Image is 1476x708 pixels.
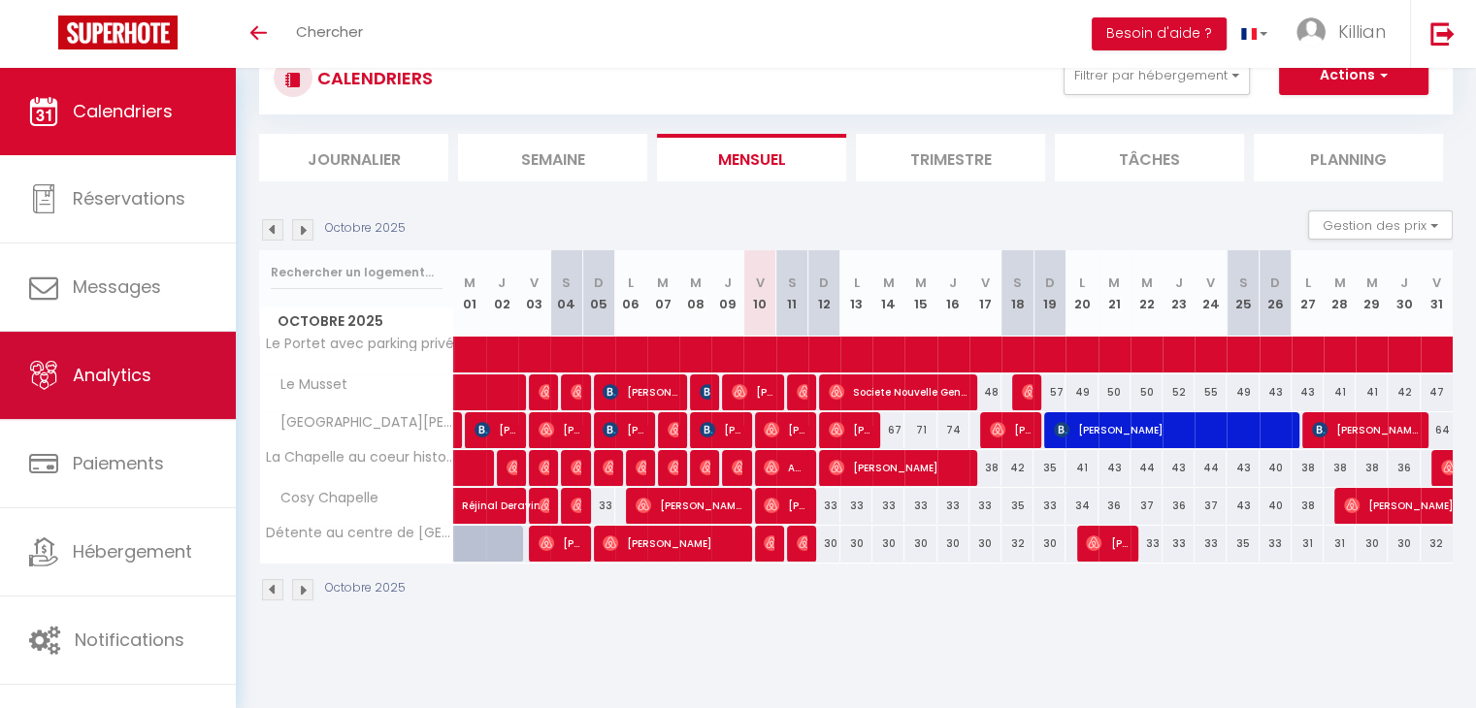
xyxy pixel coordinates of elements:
[1064,56,1250,95] button: Filtrer par hébergement
[259,134,448,181] li: Journalier
[937,250,969,337] th: 16
[73,99,173,123] span: Calendriers
[1270,274,1280,292] abbr: D
[1001,250,1033,337] th: 18
[263,374,352,396] span: Le Musset
[856,134,1045,181] li: Trimestre
[1099,488,1131,524] div: 36
[724,274,732,292] abbr: J
[454,412,464,449] a: [PERSON_NAME]
[679,250,711,337] th: 08
[949,274,957,292] abbr: J
[296,21,363,42] span: Chercher
[1163,374,1195,410] div: 52
[263,526,457,540] span: Détente au centre de [GEOGRAPHIC_DATA]
[73,451,164,475] span: Paiements
[1066,450,1098,486] div: 41
[829,373,968,410] span: Societe Nouvelle Generation Travaux
[829,411,871,448] span: [PERSON_NAME]
[263,450,457,465] span: La Chapelle au coeur historique de [GEOGRAPHIC_DATA]
[915,274,927,292] abbr: M
[937,488,969,524] div: 33
[1131,488,1163,524] div: 37
[904,488,936,524] div: 33
[1131,374,1163,410] div: 50
[1338,19,1386,44] span: Killian
[872,412,904,448] div: 67
[582,488,614,524] div: 33
[1092,17,1227,50] button: Besoin d'aide ?
[1356,374,1388,410] div: 41
[668,411,678,448] span: [PERSON_NAME]
[454,488,486,525] a: Réjinal Deravine
[981,274,990,292] abbr: V
[904,526,936,562] div: 30
[260,307,453,336] span: Octobre 2025
[1260,488,1292,524] div: 40
[1334,274,1346,292] abbr: M
[788,274,797,292] abbr: S
[475,411,517,448] span: [PERSON_NAME]
[1292,374,1324,410] div: 43
[1421,412,1453,448] div: 64
[73,274,161,299] span: Messages
[1388,526,1420,562] div: 30
[1066,488,1098,524] div: 34
[1356,526,1388,562] div: 30
[1140,274,1152,292] abbr: M
[550,250,582,337] th: 04
[1195,450,1227,486] div: 44
[711,250,743,337] th: 09
[1163,526,1195,562] div: 33
[1206,274,1215,292] abbr: V
[312,56,433,100] h3: CALENDRIERS
[615,250,647,337] th: 06
[603,449,613,486] span: [PERSON_NAME]
[1195,374,1227,410] div: 55
[530,274,539,292] abbr: V
[969,526,1001,562] div: 30
[764,449,806,486] span: Aude Lepareur
[571,487,581,524] span: [PERSON_NAME]
[657,274,669,292] abbr: M
[1296,17,1326,47] img: ...
[1260,250,1292,337] th: 26
[1022,373,1033,410] span: [PERSON_NAME]
[263,337,454,351] span: Le Portet avec parking privé
[969,488,1001,524] div: 33
[840,250,872,337] th: 13
[1055,134,1244,181] li: Tâches
[700,373,710,410] span: [PERSON_NAME]
[808,526,840,562] div: 30
[1260,450,1292,486] div: 40
[797,373,807,410] span: [PERSON_NAME]
[1033,450,1066,486] div: 35
[1292,526,1324,562] div: 31
[1033,250,1066,337] th: 19
[1163,488,1195,524] div: 36
[872,488,904,524] div: 33
[1033,374,1066,410] div: 57
[743,250,775,337] th: 10
[73,539,192,563] span: Hébergement
[1388,374,1420,410] div: 42
[883,274,895,292] abbr: M
[1227,250,1259,337] th: 25
[764,525,774,562] span: [PERSON_NAME]
[1001,488,1033,524] div: 35
[764,487,806,524] span: [PERSON_NAME]
[700,449,710,486] span: [PERSON_NAME]
[1099,250,1131,337] th: 21
[1033,488,1066,524] div: 33
[325,579,406,597] p: Octobre 2025
[1324,526,1356,562] div: 31
[1254,134,1443,181] li: Planning
[776,250,808,337] th: 11
[1304,274,1310,292] abbr: L
[1227,374,1259,410] div: 49
[1079,274,1085,292] abbr: L
[58,16,178,49] img: Super Booking
[1086,525,1129,562] span: [PERSON_NAME]
[937,412,969,448] div: 74
[1013,274,1022,292] abbr: S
